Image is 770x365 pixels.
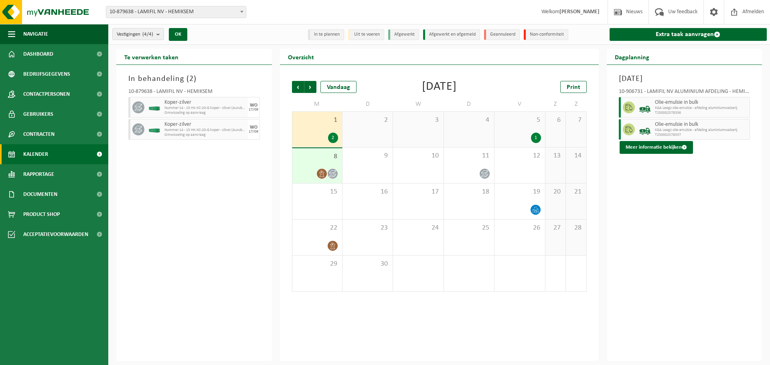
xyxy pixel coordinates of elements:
li: Geannuleerd [484,29,520,40]
span: 8 [296,152,338,161]
span: Documenten [23,184,57,204]
span: 6 [549,116,561,125]
span: Print [567,84,580,91]
span: Dashboard [23,44,53,64]
td: V [494,97,545,111]
count: (4/4) [142,32,153,37]
button: OK [169,28,187,41]
span: Vorige [292,81,304,93]
span: KGA Leegz olie-emulsie - afdeling aluminiumwalserij [655,106,748,111]
div: 10-906731 - LAMIFIL NV ALUMINIUM AFDELING - HEMIKSEM [619,89,750,97]
span: Olie-emulsie in bulk [655,121,748,128]
span: Vestigingen [117,28,153,40]
h2: Dagplanning [607,49,657,65]
h2: Te verwerken taken [116,49,186,65]
span: Koper-zilver [164,99,246,106]
span: 26 [498,224,541,232]
span: 23 [346,224,389,232]
img: HK-XC-20-GN-00 [148,105,160,111]
span: 15 [296,188,338,196]
a: Extra taak aanvragen [610,28,767,41]
li: Non-conformiteit [524,29,568,40]
span: 11 [448,151,490,160]
span: 14 [570,151,582,160]
span: Contracten [23,124,55,144]
span: T250002578337 [655,133,748,137]
li: Uit te voeren [348,29,384,40]
strong: [PERSON_NAME] [559,9,600,15]
span: Rapportage [23,164,54,184]
span: Omwisseling op aanvraag [164,133,246,137]
span: 30 [346,260,389,268]
td: M [292,97,342,111]
span: 5 [498,116,541,125]
span: 2 [189,75,194,83]
div: 17/09 [249,130,258,134]
span: Nummer 14 - 15 HK-XC-20-G koper - zilver (Aurubis Beerse) [164,106,246,111]
td: D [342,97,393,111]
div: Vandaag [320,81,357,93]
span: 29 [296,260,338,268]
span: Acceptatievoorwaarden [23,224,88,244]
span: Omwisseling op aanvraag [164,111,246,115]
span: Navigatie [23,24,48,44]
div: 1 [531,133,541,143]
span: 2 [346,116,389,125]
div: [DATE] [422,81,457,93]
div: 10-879638 - LAMIFIL NV - HEMIKSEM [128,89,260,97]
span: Olie-emulsie in bulk [655,99,748,106]
td: W [393,97,444,111]
img: HK-XC-20-GN-00 [148,127,160,133]
span: Kalender [23,144,48,164]
span: 28 [570,224,582,232]
h2: Overzicht [280,49,322,65]
a: Print [560,81,587,93]
span: Contactpersonen [23,84,70,104]
span: Koper-zilver [164,121,246,128]
td: Z [545,97,566,111]
span: Nummer 14 - 15 HK-XC-20-G koper - zilver (Aurubis Beerse) [164,128,246,133]
span: 10 [397,151,439,160]
span: 10-879638 - LAMIFIL NV - HEMIKSEM [106,6,246,18]
span: Product Shop [23,204,60,224]
span: 24 [397,224,439,232]
div: WO [250,125,257,130]
img: BL-LQ-LV [639,101,651,113]
td: Z [566,97,586,111]
div: 2 [328,133,338,143]
span: Bedrijfsgegevens [23,64,70,84]
button: Meer informatie bekijken [620,141,693,154]
span: 1 [296,116,338,125]
li: Afgewerkt en afgemeld [423,29,480,40]
td: D [444,97,494,111]
h3: In behandeling ( ) [128,73,260,85]
div: 17/09 [249,108,258,112]
span: 7 [570,116,582,125]
span: 25 [448,224,490,232]
li: Afgewerkt [388,29,419,40]
span: 13 [549,151,561,160]
div: WO [250,103,257,108]
span: 3 [397,116,439,125]
span: T250002578336 [655,111,748,115]
span: 9 [346,151,389,160]
li: In te plannen [308,29,344,40]
span: KGA Leegz olie-emulsie - afdeling aluminiumwalserij [655,128,748,133]
span: 21 [570,188,582,196]
h3: [DATE] [619,73,750,85]
span: 4 [448,116,490,125]
span: 12 [498,151,541,160]
span: 18 [448,188,490,196]
img: BL-LQ-LV [639,123,651,135]
span: 27 [549,224,561,232]
span: 19 [498,188,541,196]
span: 22 [296,224,338,232]
span: Gebruikers [23,104,53,124]
button: Vestigingen(4/4) [112,28,164,40]
span: 16 [346,188,389,196]
span: 17 [397,188,439,196]
span: Volgende [304,81,316,93]
span: 20 [549,188,561,196]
